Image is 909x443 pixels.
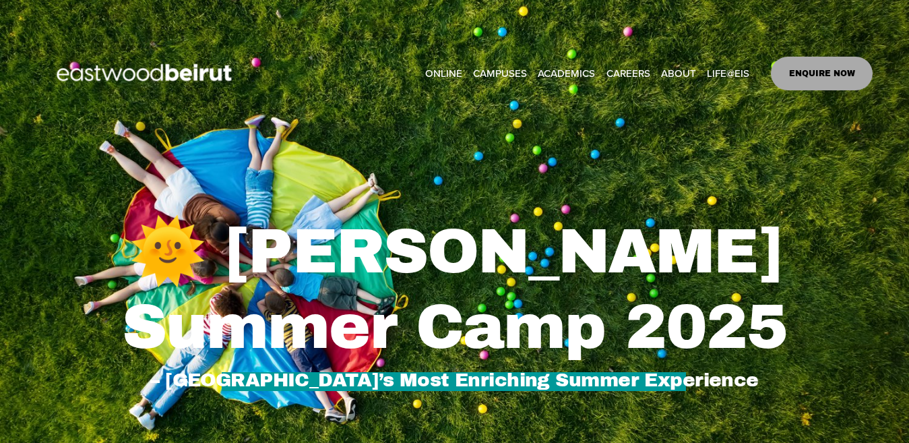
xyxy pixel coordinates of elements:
h1: 🌞 [PERSON_NAME] Summer Camp 2025 [106,214,802,365]
img: EastwoodIS Global Site [36,39,256,108]
span: CAMPUSES [473,64,527,82]
span: – [GEOGRAPHIC_DATA]’s Most Enriching Summer Experience [150,370,759,390]
span: LIFE@EIS [707,64,749,82]
span: ACADEMICS [538,64,595,82]
a: folder dropdown [473,63,527,84]
a: folder dropdown [707,63,749,84]
span: ABOUT [661,64,696,82]
a: folder dropdown [661,63,696,84]
a: ENQUIRE NOW [771,57,873,90]
a: CAREERS [606,63,650,84]
a: folder dropdown [538,63,595,84]
a: ONLINE [425,63,462,84]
